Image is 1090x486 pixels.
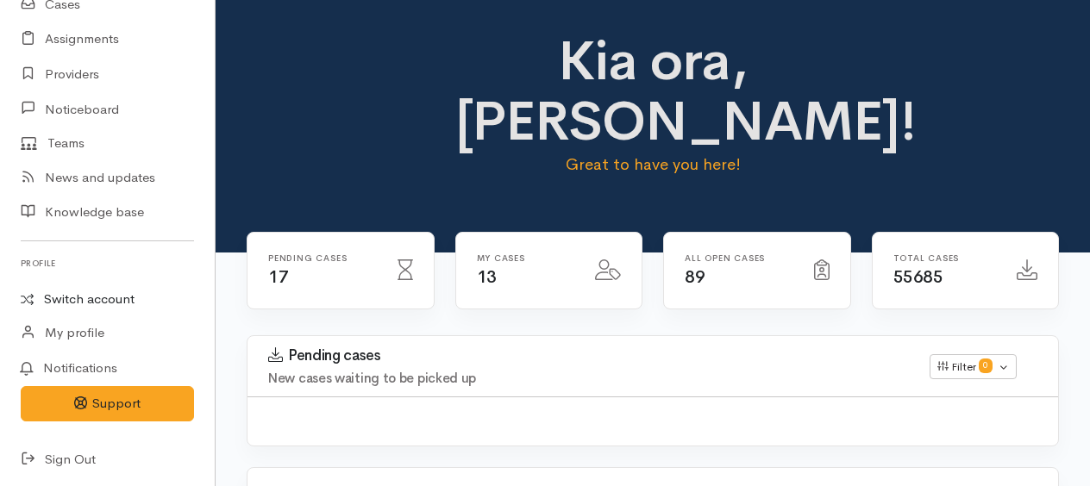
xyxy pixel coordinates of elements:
span: 89 [685,266,705,288]
h1: Kia ora, [PERSON_NAME]! [455,31,851,153]
h6: All Open cases [685,253,793,263]
span: 0 [979,358,993,372]
button: Filter0 [930,354,1017,380]
span: 17 [268,266,288,288]
span: 13 [477,266,497,288]
h3: Pending cases [268,347,909,364]
p: Great to have you here! [455,153,851,177]
h6: Pending cases [268,253,377,263]
button: Support [21,386,194,421]
h6: Profile [21,252,194,275]
h6: Total cases [893,253,997,263]
h6: My cases [477,253,575,263]
span: 55685 [893,266,943,288]
h4: New cases waiting to be picked up [268,371,909,386]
